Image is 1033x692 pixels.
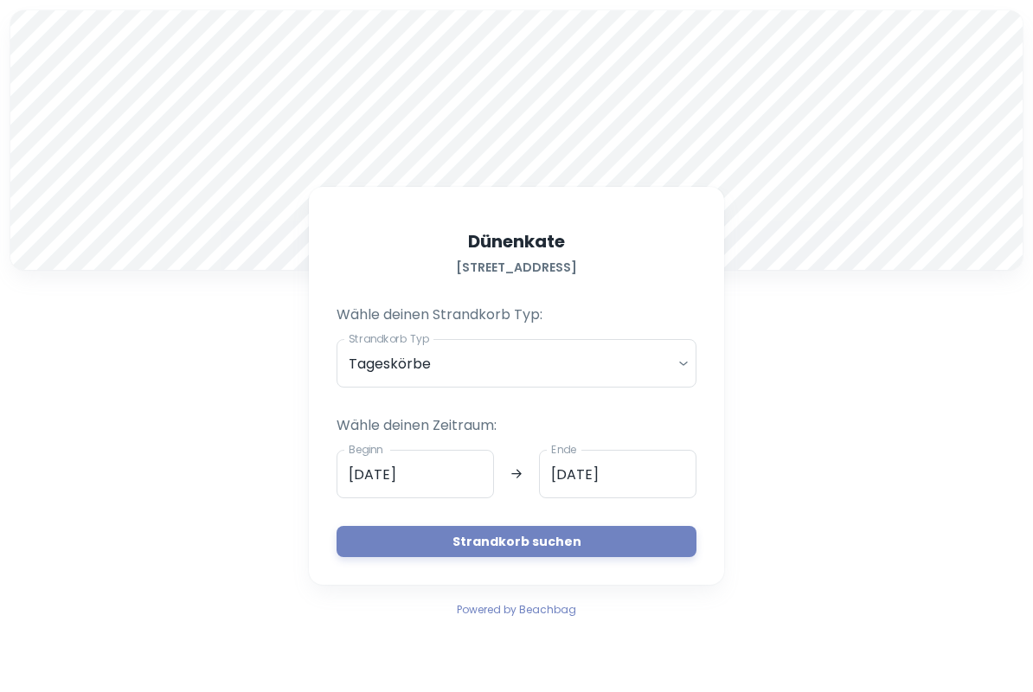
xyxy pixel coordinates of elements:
div: Tageskörbe [337,339,696,388]
label: Ende [551,442,576,457]
h6: [STREET_ADDRESS] [456,258,577,277]
p: Wähle deinen Strandkorb Typ: [337,304,696,325]
input: dd.mm.yyyy [539,450,696,498]
input: dd.mm.yyyy [337,450,494,498]
button: Strandkorb suchen [337,526,696,557]
h5: Dünenkate [468,228,565,254]
label: Beginn [349,442,383,457]
p: Wähle deinen Zeitraum: [337,415,696,436]
a: Powered by Beachbag [457,599,576,619]
span: Powered by Beachbag [457,602,576,617]
label: Strandkorb Typ [349,331,429,346]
